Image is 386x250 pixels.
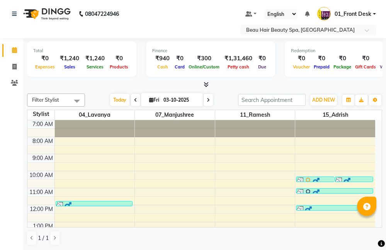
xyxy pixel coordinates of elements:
div: ₹940 [152,54,173,63]
div: ₹300 [187,54,221,63]
span: Card [173,64,187,70]
div: G.REVANTH, TK04, 12:00 PM-12:20 PM, Normal Haircut (M) (₹150) [296,206,373,210]
img: 01_Front Desk [317,7,331,20]
span: 11_Ramesh [215,110,295,120]
span: Fri [147,97,161,103]
span: Services [85,64,105,70]
span: Sales [62,64,77,70]
div: ₹0 [291,54,312,63]
iframe: chat widget [354,219,378,242]
input: 2025-10-03 [161,94,200,106]
div: 7:00 AM [31,120,54,128]
div: Finance [152,48,269,54]
span: 07_Manjushree [135,110,215,120]
span: Prepaid [312,64,332,70]
span: Expenses [33,64,57,70]
div: ₹1,240 [57,54,82,63]
span: 1 / 1 [38,234,49,242]
span: Today [110,94,129,106]
div: ₹1,240 [82,54,108,63]
div: ₹0 [312,54,332,63]
div: G.REVANTH, TK04, 11:45 AM-12:00 PM, EyeBrows (L) (₹40) [56,201,132,206]
div: 8:00 AM [31,137,54,145]
img: logo [20,3,73,25]
span: Voucher [291,64,312,70]
div: 1:00 PM [31,222,54,230]
div: Total [33,48,130,54]
div: Stylist [27,110,54,118]
div: ₹0 [173,54,187,63]
div: [PERSON_NAME], TK02, 10:20 AM-10:40 AM, Normal Haircut (M) (₹150) [335,177,373,182]
span: 15_Adrish [295,110,375,120]
span: Gift Cards [353,64,378,70]
b: 08047224946 [85,3,119,25]
span: Petty cash [226,64,251,70]
input: Search Appointment [238,94,306,106]
span: Cash [155,64,170,70]
div: 12:00 PM [28,205,54,213]
div: [PERSON_NAME], TK01, 10:20 AM-10:40 AM, Normal Haircut (M) (₹150) [296,177,334,182]
div: 11:00 AM [28,188,54,196]
div: ₹0 [353,54,378,63]
div: ₹1,31,460 [221,54,255,63]
div: 9:00 AM [31,154,54,162]
button: ADD NEW [310,95,337,105]
div: ₹0 [332,54,353,63]
span: 04_Lavanya [55,110,135,120]
div: 10:00 AM [28,171,54,179]
div: ₹0 [255,54,269,63]
span: Online/Custom [187,64,221,70]
span: Package [332,64,353,70]
span: Filter Stylist [32,97,59,103]
span: Products [108,64,130,70]
span: ADD NEW [312,97,335,103]
div: ₹0 [33,54,57,63]
div: ADWAITH, TK03, 11:00 AM-11:20 AM, Normal Haircut (M) (₹150) [296,189,373,193]
span: Due [256,64,268,70]
div: ₹0 [108,54,130,63]
span: 01_Front Desk [335,10,371,18]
